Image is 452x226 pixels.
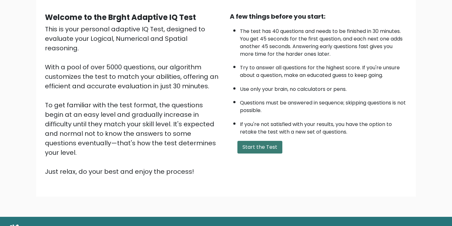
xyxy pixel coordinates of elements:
[240,24,407,58] li: The test has 40 questions and needs to be finished in 30 minutes. You get 45 seconds for the firs...
[240,61,407,79] li: Try to answer all questions for the highest score. If you're unsure about a question, make an edu...
[240,117,407,136] li: If you're not satisfied with your results, you have the option to retake the test with a new set ...
[230,12,407,21] div: A few things before you start:
[240,82,407,93] li: Use only your brain, no calculators or pens.
[45,24,222,176] div: This is your personal adaptive IQ Test, designed to evaluate your Logical, Numerical and Spatial ...
[237,141,282,154] button: Start the Test
[45,12,196,22] b: Welcome to the Brght Adaptive IQ Test
[240,96,407,114] li: Questions must be answered in sequence; skipping questions is not possible.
